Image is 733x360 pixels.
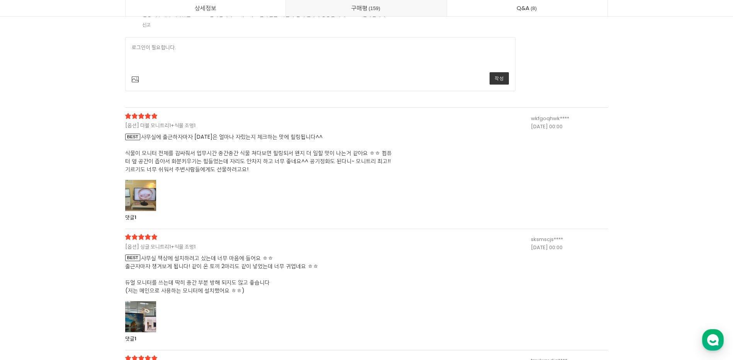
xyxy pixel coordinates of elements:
[529,4,538,12] span: 8
[125,335,134,342] strong: 댓글
[125,134,140,140] span: BEST
[134,214,136,221] span: 1
[531,123,608,131] div: [DATE] 00:00
[24,256,29,263] span: 홈
[119,256,129,263] span: 설정
[51,245,100,264] a: 대화
[531,244,608,252] div: [DATE] 00:00
[142,22,151,28] a: 신고
[100,245,148,264] a: 설정
[125,214,134,221] strong: 댓글
[490,72,509,85] a: 작성
[125,133,396,173] span: 사무실에 출근하자마자 [DATE]은 얼마나 자랐는지 체크하는 맛에 힐링됩니다^^ 식물이 모니터 전체를 감싸줘서 업무시간 중간중간 식물 쳐다보면 힐링되서 왠지 더 일할 맛이 나...
[125,255,140,261] span: BEST
[125,254,396,295] span: 사무실 책상에 설치하려고 샀는데 너무 마음에 들어요 ㅎㅎ 출근자마자 챙겨보게 됩니다! 같이 온 토끼 2마리도 같이 넣었는데 너무 귀엽네요 ㅎㅎ 듀얼 모니터를 쓰는데 딱히 중간...
[367,4,381,12] span: 159
[125,122,376,130] span: [옵션] 더블 모니트리1+식물 조명1
[2,245,51,264] a: 홈
[134,335,136,342] span: 1
[125,243,376,251] span: [옵션] 싱글 모니트리1+식물 조명1
[71,257,80,263] span: 대화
